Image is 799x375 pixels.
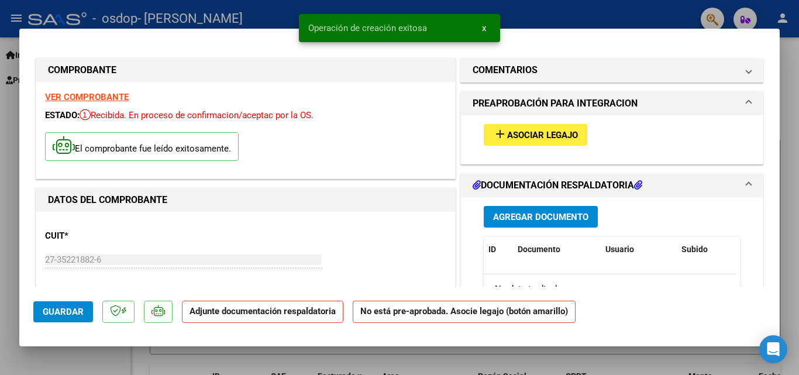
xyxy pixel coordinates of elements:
[493,127,507,141] mat-icon: add
[473,63,538,77] h1: COMENTARIOS
[488,245,496,254] span: ID
[484,274,736,304] div: No data to display
[461,115,763,164] div: PREAPROBACIÓN PARA INTEGRACION
[48,194,167,205] strong: DATOS DEL COMPROBANTE
[461,174,763,197] mat-expansion-panel-header: DOCUMENTACIÓN RESPALDATORIA
[80,110,314,121] span: Recibida. En proceso de confirmacion/aceptac por la OS.
[513,237,601,262] datatable-header-cell: Documento
[45,132,239,161] p: El comprobante fue leído exitosamente.
[484,206,598,228] button: Agregar Documento
[43,307,84,317] span: Guardar
[735,237,794,262] datatable-header-cell: Acción
[482,23,486,33] span: x
[601,237,677,262] datatable-header-cell: Usuario
[493,212,588,222] span: Agregar Documento
[518,245,560,254] span: Documento
[473,18,495,39] button: x
[308,22,427,34] span: Operación de creación exitosa
[45,92,129,102] a: VER COMPROBANTE
[461,59,763,82] mat-expansion-panel-header: COMENTARIOS
[45,110,80,121] span: ESTADO:
[33,301,93,322] button: Guardar
[461,92,763,115] mat-expansion-panel-header: PREAPROBACIÓN PARA INTEGRACION
[507,130,578,140] span: Asociar Legajo
[484,124,587,146] button: Asociar Legajo
[759,335,787,363] div: Open Intercom Messenger
[353,301,576,324] strong: No está pre-aprobada. Asocie legajo (botón amarillo)
[681,245,708,254] span: Subido
[677,237,735,262] datatable-header-cell: Subido
[473,178,642,192] h1: DOCUMENTACIÓN RESPALDATORIA
[190,306,336,316] strong: Adjunte documentación respaldatoria
[605,245,634,254] span: Usuario
[473,97,638,111] h1: PREAPROBACIÓN PARA INTEGRACION
[48,64,116,75] strong: COMPROBANTE
[45,229,166,243] p: CUIT
[484,237,513,262] datatable-header-cell: ID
